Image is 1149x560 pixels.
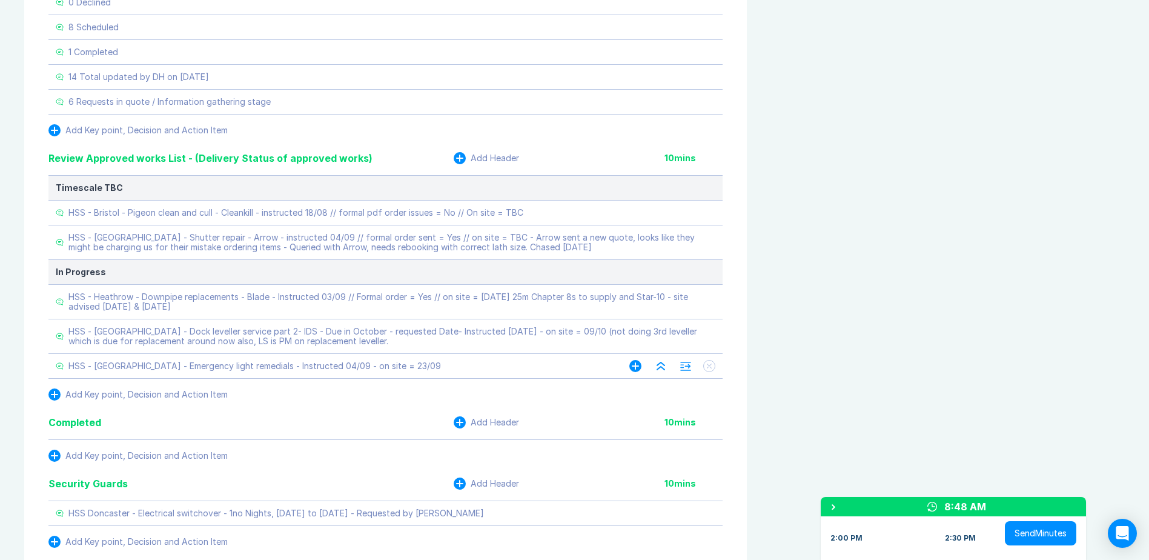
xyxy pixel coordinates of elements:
[48,536,228,548] button: Add Key point, Decision and Action Item
[68,292,715,312] div: HSS - Heathrow - Downpipe replacements - Blade - Instructed 03/09 // Formal order = Yes // on sit...
[664,479,723,488] div: 10 mins
[68,208,523,218] div: HSS - Bristol - Pigeon clean and cull - Cleankill - instructed 18/08 // formal pdf order issues =...
[68,508,484,518] div: HSS Doncaster - Electrical switchover - 1no Nights, [DATE] to [DATE] - Requested by [PERSON_NAME]
[68,72,209,82] div: 14 Total updated by DH on [DATE]
[65,451,228,461] div: Add Key point, Decision and Action Item
[68,97,271,107] div: 6 Requests in quote / Information gathering stage
[48,476,128,491] div: Security Guards
[68,327,715,346] div: HSS - [GEOGRAPHIC_DATA] - Dock leveller service part 2- IDS - Due in October - requested Date- In...
[830,533,863,543] div: 2:00 PM
[664,418,723,427] div: 10 mins
[65,125,228,135] div: Add Key point, Decision and Action Item
[454,416,519,428] button: Add Header
[56,183,715,193] div: Timescale TBC
[48,450,228,462] button: Add Key point, Decision and Action Item
[68,361,441,371] div: HSS - [GEOGRAPHIC_DATA] - Emergency light remedials - Instructed 04/09 - on site = 23/09
[68,22,119,32] div: 8 Scheduled
[48,124,228,136] button: Add Key point, Decision and Action Item
[48,415,101,430] div: Completed
[471,418,519,427] div: Add Header
[48,151,373,165] div: Review Approved works List - (Delivery Status of approved works)
[1005,521,1076,545] button: SendMinutes
[945,533,976,543] div: 2:30 PM
[65,537,228,547] div: Add Key point, Decision and Action Item
[68,47,118,57] div: 1 Completed
[48,388,228,401] button: Add Key point, Decision and Action Item
[454,478,519,490] button: Add Header
[56,267,715,277] div: In Progress
[65,390,228,399] div: Add Key point, Decision and Action Item
[944,499,986,514] div: 8:48 AM
[1108,519,1137,548] div: Open Intercom Messenger
[454,152,519,164] button: Add Header
[471,479,519,488] div: Add Header
[664,153,723,163] div: 10 mins
[471,153,519,163] div: Add Header
[68,233,715,252] div: HSS - [GEOGRAPHIC_DATA] - Shutter repair - Arrow - instructed 04/09 // formal order sent = Yes //...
